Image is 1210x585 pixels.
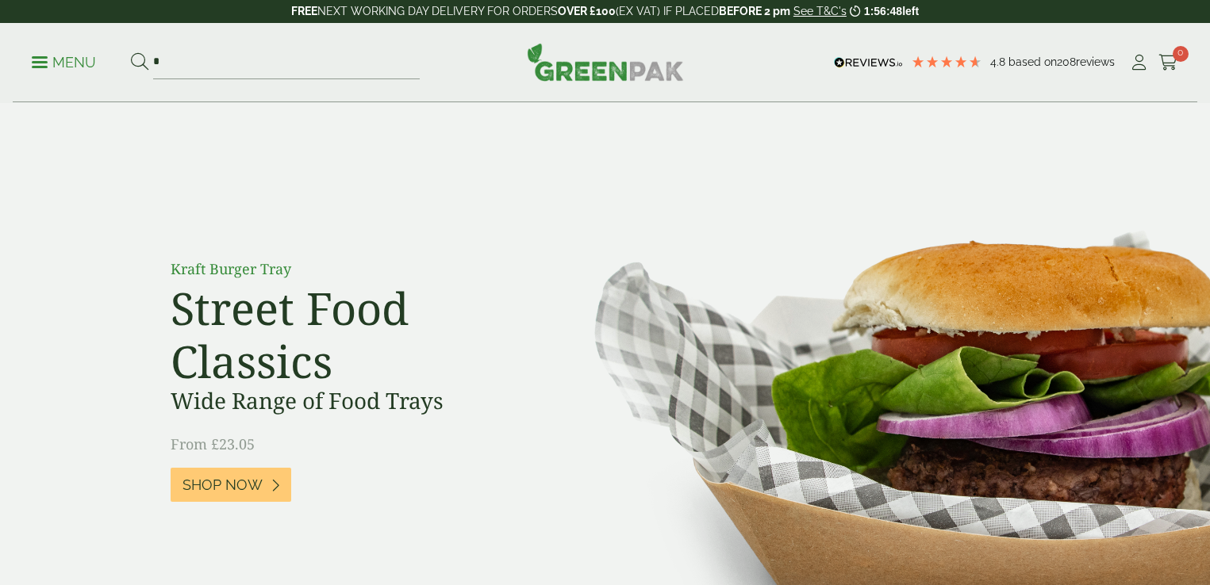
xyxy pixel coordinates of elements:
[864,5,902,17] span: 1:56:48
[1008,55,1057,68] span: Based on
[171,434,255,453] span: From £23.05
[834,57,903,68] img: REVIEWS.io
[1158,55,1178,71] i: Cart
[32,53,96,69] a: Menu
[171,258,528,280] p: Kraft Burger Tray
[182,476,263,494] span: Shop Now
[911,55,982,69] div: 4.79 Stars
[171,281,528,388] h2: Street Food Classics
[990,55,1008,68] span: 4.8
[171,388,528,415] h3: Wide Range of Food Trays
[291,5,317,17] strong: FREE
[719,5,790,17] strong: BEFORE 2 pm
[171,468,291,502] a: Shop Now
[1057,55,1076,68] span: 208
[1076,55,1115,68] span: reviews
[32,53,96,72] p: Menu
[793,5,847,17] a: See T&C's
[558,5,616,17] strong: OVER £100
[1129,55,1149,71] i: My Account
[1173,46,1189,62] span: 0
[1158,51,1178,75] a: 0
[902,5,919,17] span: left
[527,43,684,81] img: GreenPak Supplies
